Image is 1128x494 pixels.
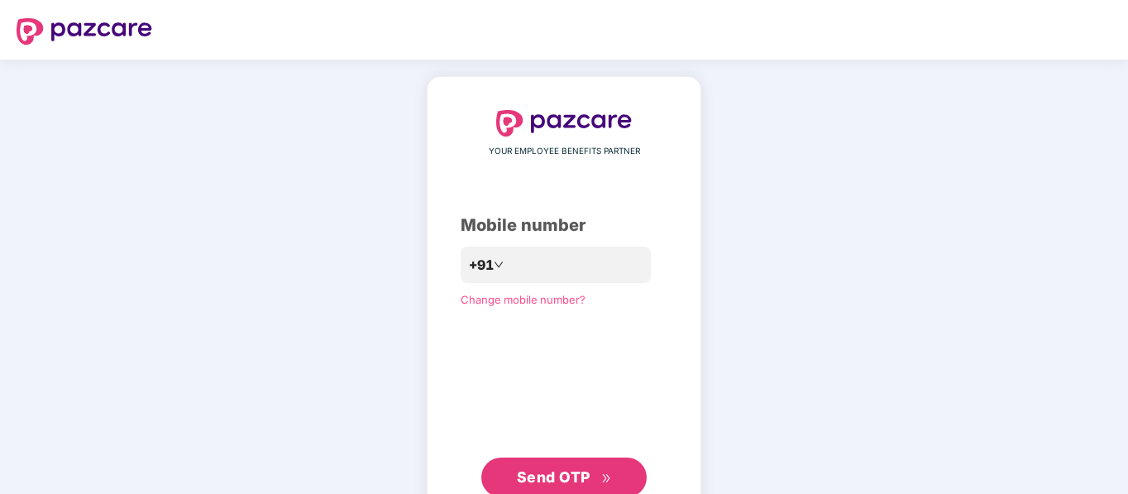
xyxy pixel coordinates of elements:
[494,260,504,270] span: down
[517,468,590,486] span: Send OTP
[17,18,152,45] img: logo
[489,145,640,158] span: YOUR EMPLOYEE BENEFITS PARTNER
[461,293,586,306] a: Change mobile number?
[601,473,612,484] span: double-right
[496,110,632,137] img: logo
[469,255,494,276] span: +91
[461,213,667,238] div: Mobile number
